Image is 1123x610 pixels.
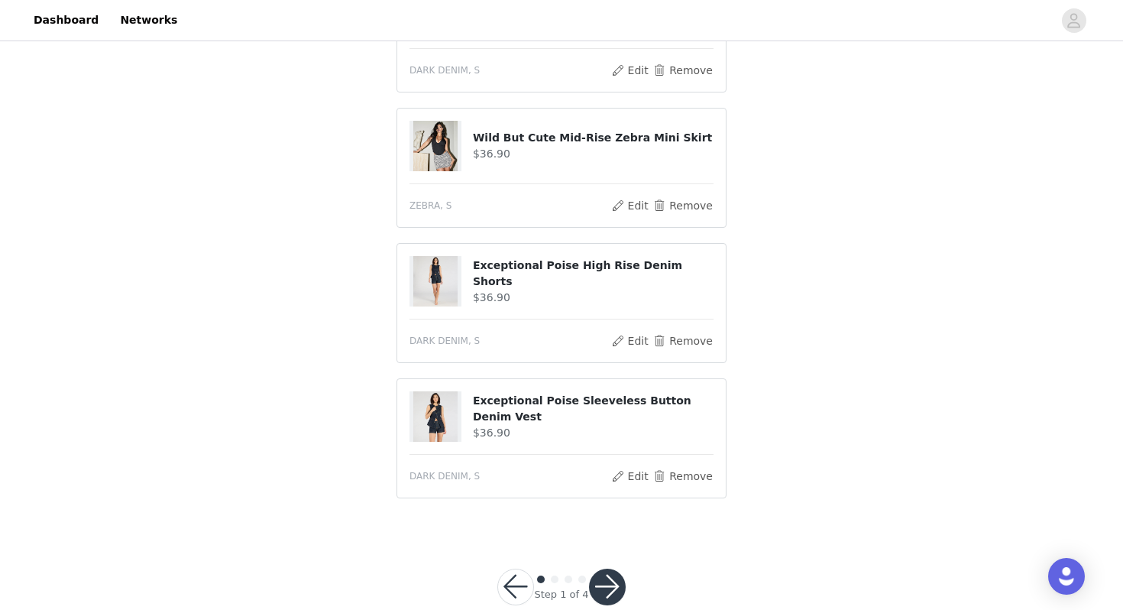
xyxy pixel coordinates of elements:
span: DARK DENIM, S [409,469,480,483]
h4: Exceptional Poise Sleeveless Button Denim Vest [473,393,714,425]
img: Exceptional Poise Sleeveless Button Denim Vest [413,391,458,442]
div: Open Intercom Messenger [1048,558,1085,595]
h4: $36.90 [473,290,714,306]
div: Step 1 of 4 [534,587,588,602]
button: Edit [610,467,649,485]
h4: Wild But Cute Mid-Rise Zebra Mini Skirt [473,130,714,146]
span: DARK DENIM, S [409,63,480,77]
button: Remove [652,332,714,350]
button: Remove [652,196,714,215]
h4: $36.90 [473,146,714,162]
a: Dashboard [24,3,108,37]
button: Remove [652,61,714,79]
span: ZEBRA, S [409,199,451,213]
img: Wild But Cute Mid-Rise Zebra Mini Skirt [413,121,458,171]
h4: $36.90 [473,425,714,441]
button: Edit [610,61,649,79]
button: Remove [652,467,714,485]
a: Networks [111,3,186,37]
button: Edit [610,196,649,215]
h4: Exceptional Poise High Rise Denim Shorts [473,258,714,290]
span: DARK DENIM, S [409,334,480,348]
div: avatar [1066,8,1081,33]
button: Edit [610,332,649,350]
img: Exceptional Poise High Rise Denim Shorts [413,256,458,307]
